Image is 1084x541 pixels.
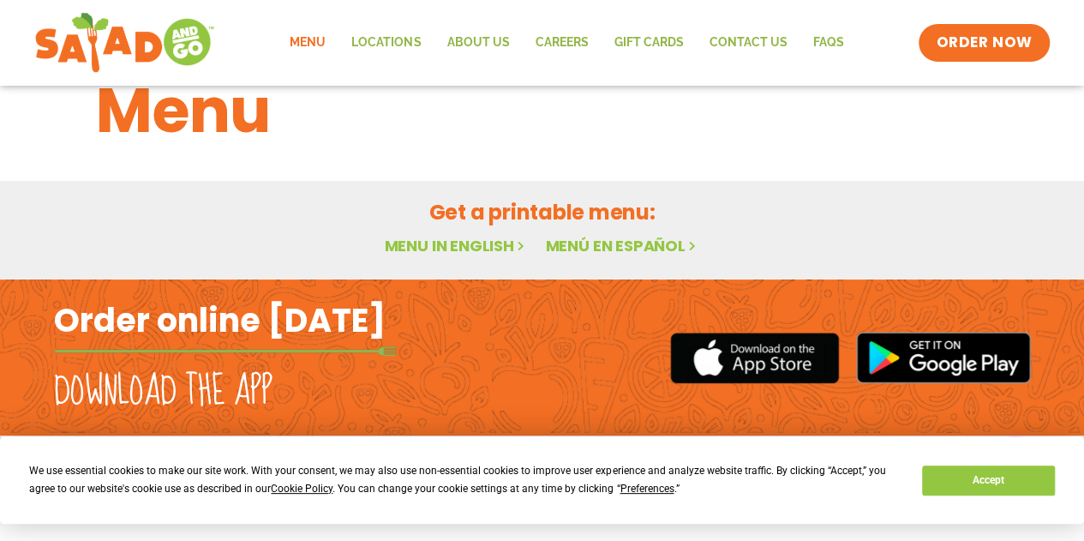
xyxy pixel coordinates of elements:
[919,24,1049,62] a: ORDER NOW
[384,235,528,256] a: Menu in English
[545,235,699,256] a: Menú en español
[800,23,856,63] a: FAQs
[54,299,386,341] h2: Order online [DATE]
[338,23,434,63] a: Locations
[922,466,1054,496] button: Accept
[696,23,800,63] a: Contact Us
[936,33,1032,53] span: ORDER NOW
[96,197,989,227] h2: Get a printable menu:
[54,368,272,416] h2: Download the app
[29,462,901,498] div: We use essential cookies to make our site work. With your consent, we may also use non-essential ...
[522,23,601,63] a: Careers
[601,23,696,63] a: GIFT CARDS
[670,330,839,386] img: appstore
[271,483,332,495] span: Cookie Policy
[96,64,989,157] h1: Menu
[434,23,522,63] a: About Us
[856,332,1031,383] img: google_play
[277,23,338,63] a: Menu
[277,23,856,63] nav: Menu
[54,346,397,356] img: fork
[34,9,215,77] img: new-SAG-logo-768×292
[620,483,674,495] span: Preferences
